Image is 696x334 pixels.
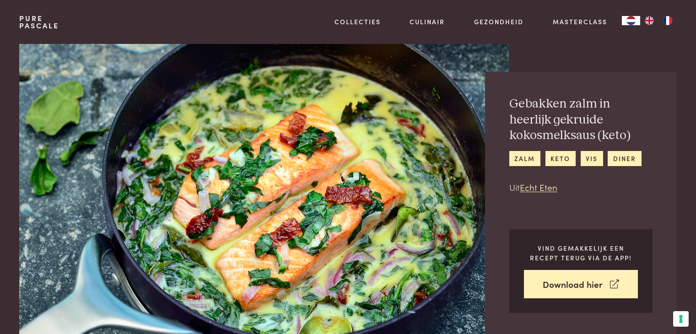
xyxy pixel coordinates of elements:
[19,15,59,29] a: PurePascale
[658,16,677,25] a: FR
[524,270,638,299] a: Download hier
[509,96,653,144] h2: Gebakken zalm in heerlijk gekruide kokosmelksaus (keto)
[622,16,677,25] aside: Language selected: Nederlands
[673,311,689,327] button: Uw voorkeuren voor toestemming voor trackingtechnologieën
[640,16,658,25] a: EN
[474,17,523,27] a: Gezondheid
[640,16,677,25] ul: Language list
[581,151,603,166] a: vis
[622,16,640,25] div: Language
[622,16,640,25] a: NL
[520,181,557,193] a: Echt Eten
[509,151,540,166] a: zalm
[545,151,576,166] a: keto
[524,243,638,262] p: Vind gemakkelijk een recept terug via de app!
[410,17,445,27] a: Culinair
[509,181,653,194] p: Uit
[608,151,641,166] a: diner
[553,17,607,27] a: Masterclass
[335,17,381,27] a: Collecties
